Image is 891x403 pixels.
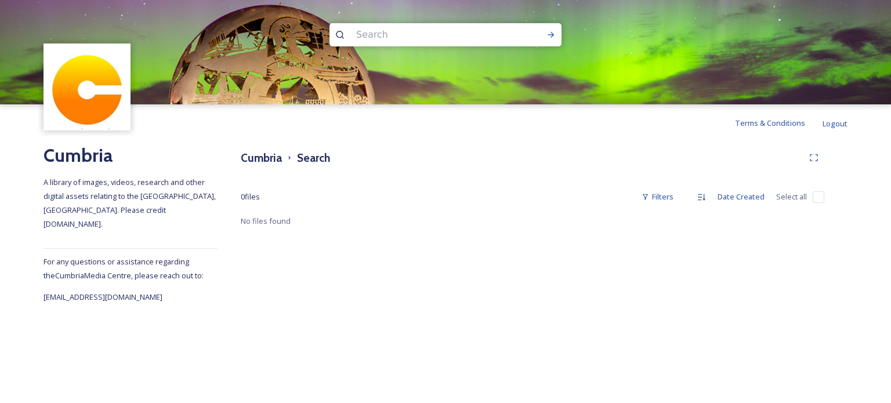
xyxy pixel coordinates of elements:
span: No files found [241,216,291,226]
h3: Cumbria [241,150,282,166]
img: images.jpg [45,45,129,129]
span: For any questions or assistance regarding the Cumbria Media Centre, please reach out to: [44,256,204,281]
h3: Search [297,150,330,166]
h2: Cumbria [44,141,218,169]
span: [EMAIL_ADDRESS][DOMAIN_NAME] [44,292,162,302]
span: Logout [823,118,847,129]
a: Terms & Conditions [735,116,823,130]
span: 0 file s [241,191,260,202]
input: Search [350,22,509,48]
span: Terms & Conditions [735,118,805,128]
span: A library of images, videos, research and other digital assets relating to the [GEOGRAPHIC_DATA],... [44,177,218,229]
div: Date Created [712,186,770,208]
div: Filters [636,186,679,208]
span: Select all [776,191,807,202]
